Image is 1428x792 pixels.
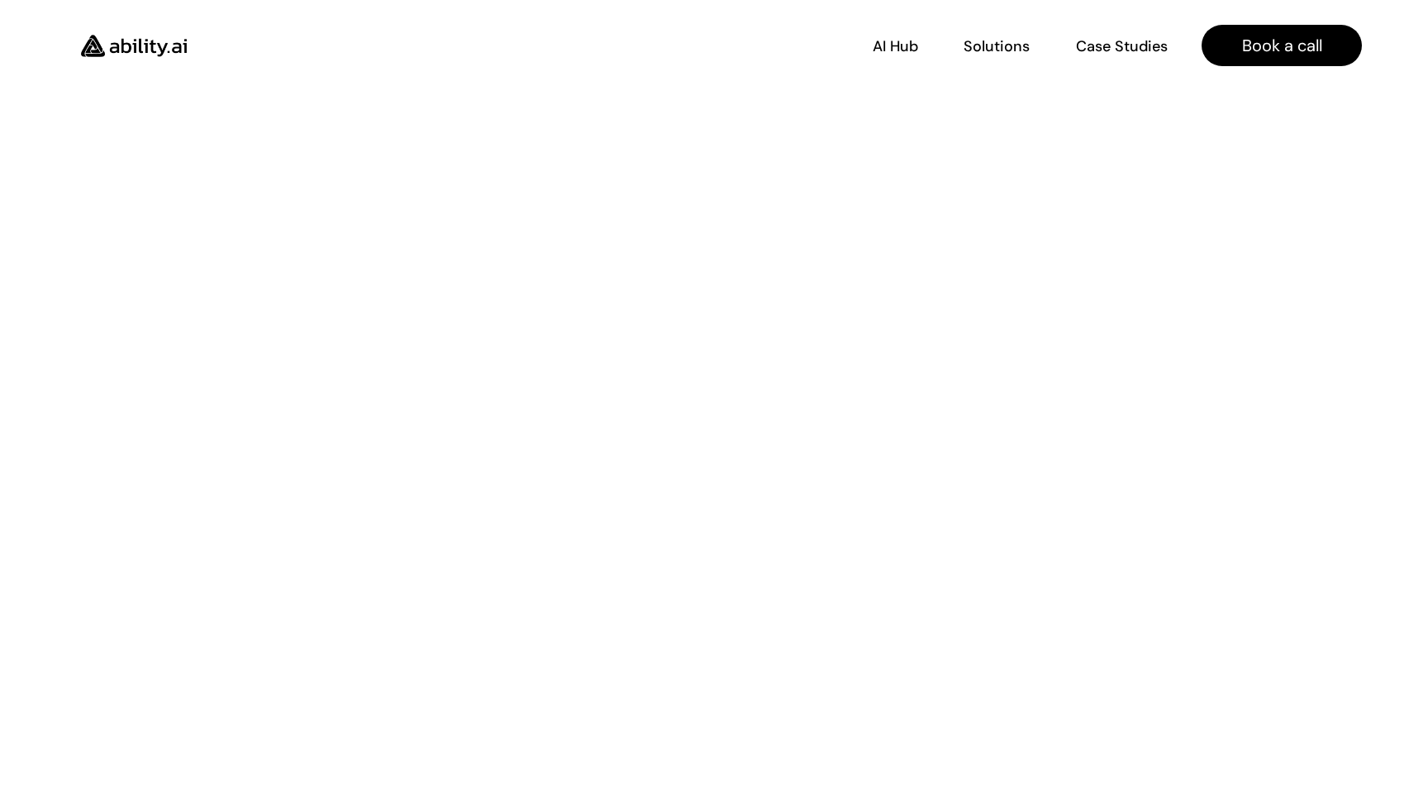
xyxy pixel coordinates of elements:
nav: Main navigation [210,25,1362,66]
a: AI Hub [873,31,918,60]
p: Case Studies [1076,36,1168,57]
p: Book a call [1242,34,1322,57]
a: Solutions [964,31,1030,60]
a: Book a call [1202,25,1362,66]
a: Case Studies [1075,31,1169,60]
p: AI Hub [873,36,918,57]
p: Solutions [964,36,1030,57]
